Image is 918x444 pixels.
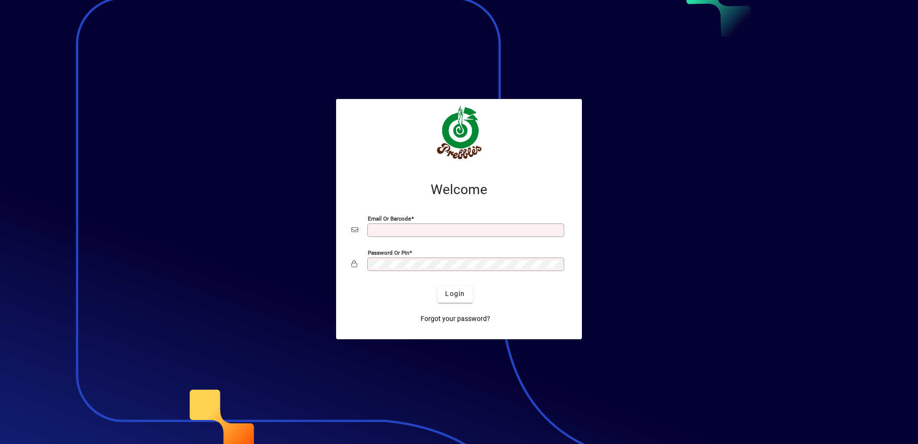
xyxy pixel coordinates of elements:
mat-label: Email or Barcode [368,215,411,222]
span: Login [445,289,465,299]
h2: Welcome [351,182,567,198]
a: Forgot your password? [417,310,494,328]
mat-label: Password or Pin [368,249,409,256]
span: Forgot your password? [421,314,490,324]
button: Login [437,285,472,303]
